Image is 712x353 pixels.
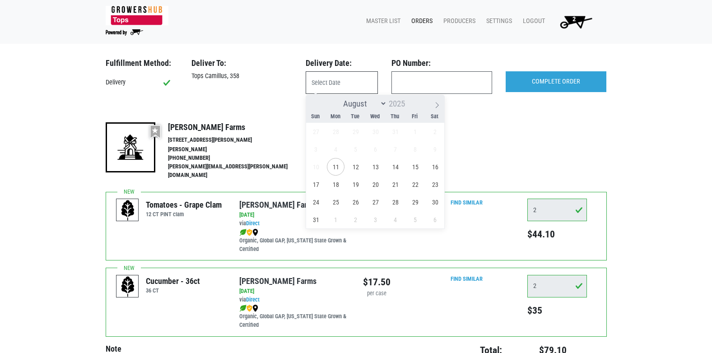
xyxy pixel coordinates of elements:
[527,305,587,316] h5: $35
[306,114,326,120] span: Sun
[239,211,349,219] div: [DATE]
[185,71,299,81] div: Tops Camillus, 358
[327,123,344,140] span: July 28, 2025
[516,13,549,30] a: Logout
[106,6,168,25] img: 279edf242af8f9d49a69d9d2afa010fb.png
[386,158,404,176] span: August 14, 2025
[239,276,316,286] a: [PERSON_NAME] Farms
[365,114,385,120] span: Wed
[385,114,405,120] span: Thu
[307,193,325,211] span: August 24, 2025
[527,275,587,297] input: Qty
[106,29,143,36] img: Powered by Big Wheelbarrow
[307,140,325,158] span: August 3, 2025
[307,211,325,228] span: August 31, 2025
[239,228,349,254] div: Organic, Global GAP, [US_STATE] State Grown & Certified
[426,140,444,158] span: August 9, 2025
[426,211,444,228] span: September 6, 2025
[347,158,364,176] span: August 12, 2025
[246,296,260,303] a: Direct
[307,158,325,176] span: August 10, 2025
[106,122,155,172] img: 19-7441ae2ccb79c876ff41c34f3bd0da69.png
[367,140,384,158] span: August 6, 2025
[252,305,258,312] img: map_marker-0e94453035b3232a4d21701695807de9.png
[339,98,387,109] select: Month
[556,13,596,31] img: Cart
[406,176,424,193] span: August 22, 2025
[239,287,349,296] div: [DATE]
[239,229,247,236] img: leaf-e5c59151409436ccce96b2ca1b28e03c.png
[106,58,178,68] h3: Fulfillment Method:
[239,304,349,330] div: Organic, Global GAP, [US_STATE] State Grown & Certified
[347,193,364,211] span: August 26, 2025
[168,163,307,180] li: [PERSON_NAME][EMAIL_ADDRESS][PERSON_NAME][DOMAIN_NAME]
[426,193,444,211] span: August 30, 2025
[116,199,139,222] img: placeholder-variety-43d6402dacf2d531de610a020419775a.svg
[347,211,364,228] span: September 2, 2025
[406,140,424,158] span: August 8, 2025
[247,229,252,236] img: safety-e55c860ca8c00a9c171001a62a92dabd.png
[391,58,492,68] h3: PO Number:
[146,199,222,211] div: Tomatoes - Grape Clam
[347,176,364,193] span: August 19, 2025
[326,114,345,120] span: Mon
[367,193,384,211] span: August 27, 2025
[367,123,384,140] span: July 30, 2025
[359,13,404,30] a: Master List
[506,71,606,92] input: COMPLETE ORDER
[549,13,600,31] a: 2
[327,193,344,211] span: August 25, 2025
[406,211,424,228] span: September 5, 2025
[239,305,247,312] img: leaf-e5c59151409436ccce96b2ca1b28e03c.png
[239,200,316,209] a: [PERSON_NAME] Farms
[386,123,404,140] span: July 31, 2025
[191,58,292,68] h3: Deliver To:
[527,228,587,240] h5: $44.10
[345,114,365,120] span: Tue
[116,275,139,298] img: placeholder-variety-43d6402dacf2d531de610a020419775a.svg
[386,140,404,158] span: August 7, 2025
[146,275,200,287] div: Cucumber - 36ct
[307,176,325,193] span: August 17, 2025
[406,193,424,211] span: August 29, 2025
[347,123,364,140] span: July 29, 2025
[327,158,344,176] span: August 11, 2025
[306,58,378,68] h3: Delivery Date:
[426,176,444,193] span: August 23, 2025
[306,71,378,94] input: Select Date
[146,287,200,294] h6: 36 CT
[239,296,349,304] div: via
[426,123,444,140] span: August 2, 2025
[527,199,587,221] input: Qty
[252,229,258,236] img: map_marker-0e94453035b3232a4d21701695807de9.png
[572,15,576,23] span: 2
[425,114,445,120] span: Sat
[436,13,479,30] a: Producers
[239,219,349,228] div: via
[406,123,424,140] span: August 1, 2025
[146,211,222,218] h6: 12 CT PINT clam
[479,13,516,30] a: Settings
[327,140,344,158] span: August 4, 2025
[247,305,252,312] img: safety-e55c860ca8c00a9c171001a62a92dabd.png
[451,275,483,282] a: Find Similar
[406,158,424,176] span: August 15, 2025
[426,158,444,176] span: August 16, 2025
[363,289,391,298] div: per case
[327,211,344,228] span: September 1, 2025
[386,211,404,228] span: September 4, 2025
[367,211,384,228] span: September 3, 2025
[386,193,404,211] span: August 28, 2025
[246,220,260,227] a: Direct
[347,140,364,158] span: August 5, 2025
[386,176,404,193] span: August 21, 2025
[367,158,384,176] span: August 13, 2025
[363,275,391,289] div: $17.50
[168,145,307,154] li: [PERSON_NAME]
[451,199,483,206] a: Find Similar
[168,122,307,132] h4: [PERSON_NAME] Farms
[367,176,384,193] span: August 20, 2025
[307,123,325,140] span: July 27, 2025
[404,13,436,30] a: Orders
[405,114,425,120] span: Fri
